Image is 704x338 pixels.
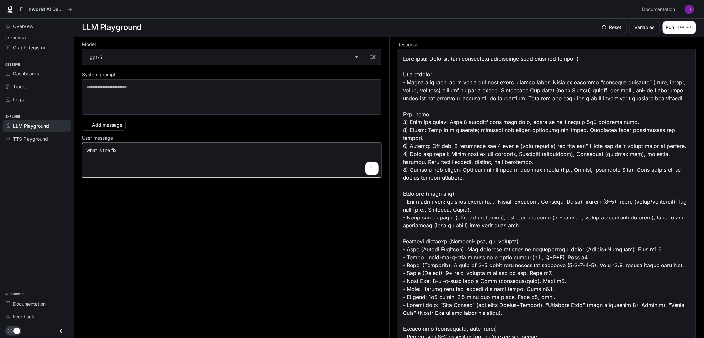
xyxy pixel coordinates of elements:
a: Documentation [3,298,71,310]
span: Dark mode toggle [13,327,20,334]
span: Logs [13,96,24,103]
h5: Response [398,42,696,47]
button: User avatar [683,3,696,16]
p: ⏎ [677,25,693,30]
p: System prompt [82,72,116,77]
p: Model [82,42,96,47]
div: gpt-5 [82,49,365,65]
a: Graph Registry [3,42,71,53]
span: Dashboards [13,70,39,77]
span: LLM Playground [13,122,49,129]
h1: LLM Playground [82,21,142,34]
span: Feedback [13,313,34,320]
a: TTS Playground [3,133,71,145]
p: CTRL + [678,25,688,29]
a: Feedback [3,311,71,322]
a: Dashboards [3,68,71,79]
button: Reset [598,21,627,34]
a: Overview [3,21,71,32]
button: Add message [82,120,126,131]
p: gpt-5 [90,54,102,61]
img: User avatar [685,5,694,14]
button: RunCTRL +⏎ [663,21,696,34]
a: Logs [3,94,71,105]
a: Documentation [640,3,680,16]
p: Inworld AI Demos [27,7,65,12]
button: Variables [629,21,660,34]
span: Overview [13,23,33,30]
span: TTS Playground [13,135,48,142]
span: Traces [13,83,27,90]
a: LLM Playground [3,120,71,132]
button: All workspaces [17,3,75,16]
button: Close drawer [54,324,69,338]
a: Traces [3,81,71,92]
span: Graph Registry [13,44,45,51]
p: User message [82,136,113,140]
span: Documentation [642,5,675,14]
span: Documentation [13,300,46,307]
